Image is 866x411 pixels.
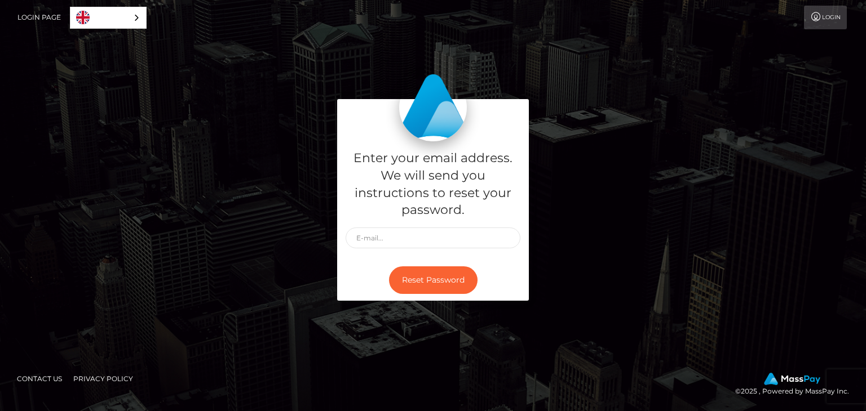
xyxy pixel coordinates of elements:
[735,373,858,397] div: © 2025 , Powered by MassPay Inc.
[69,370,138,387] a: Privacy Policy
[12,370,67,387] a: Contact Us
[70,7,146,28] a: English
[346,227,520,248] input: E-mail...
[346,150,520,219] h5: Enter your email address. We will send you instructions to reset your password.
[764,373,820,385] img: MassPay
[389,266,478,294] button: Reset Password
[804,6,847,29] a: Login
[17,6,61,29] a: Login Page
[70,7,147,29] aside: Language selected: English
[399,74,467,141] img: MassPay Login
[70,7,147,29] div: Language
